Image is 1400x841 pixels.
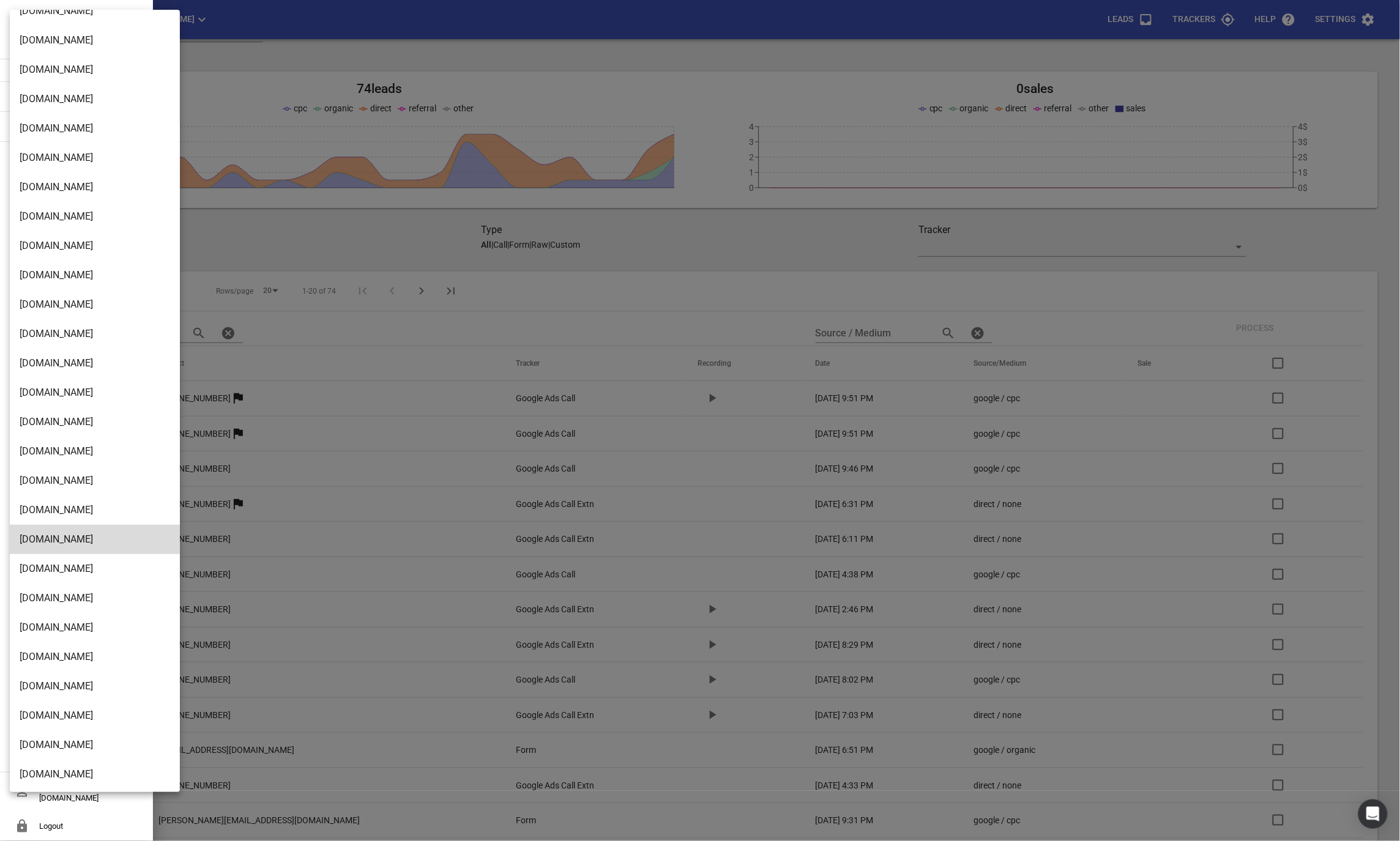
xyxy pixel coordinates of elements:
li: [DOMAIN_NAME] [10,349,180,378]
li: [DOMAIN_NAME] [10,55,180,84]
li: [DOMAIN_NAME] [10,642,180,672]
li: [DOMAIN_NAME] [10,584,180,613]
li: [DOMAIN_NAME] [10,231,180,261]
li: [DOMAIN_NAME] [10,172,180,202]
li: [DOMAIN_NAME] [10,554,180,584]
li: [DOMAIN_NAME] [10,407,180,437]
li: [DOMAIN_NAME] [10,143,180,172]
li: [DOMAIN_NAME] [10,466,180,495]
li: [DOMAIN_NAME] [10,672,180,701]
li: [DOMAIN_NAME] [10,84,180,114]
li: [DOMAIN_NAME] [10,290,180,319]
li: [DOMAIN_NAME] [10,26,180,55]
li: [DOMAIN_NAME] [10,730,180,760]
li: [DOMAIN_NAME] [10,495,180,525]
li: [DOMAIN_NAME] [10,378,180,407]
li: [DOMAIN_NAME] [10,114,180,143]
li: [DOMAIN_NAME] [10,701,180,730]
li: [DOMAIN_NAME] [10,613,180,642]
li: [DOMAIN_NAME] [10,202,180,231]
li: [DOMAIN_NAME] [10,261,180,290]
div: Open Intercom Messenger [1358,799,1388,829]
li: [DOMAIN_NAME] [10,319,180,349]
li: [DOMAIN_NAME] [10,437,180,466]
li: [DOMAIN_NAME] [10,525,180,554]
li: [DOMAIN_NAME] [10,760,180,789]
